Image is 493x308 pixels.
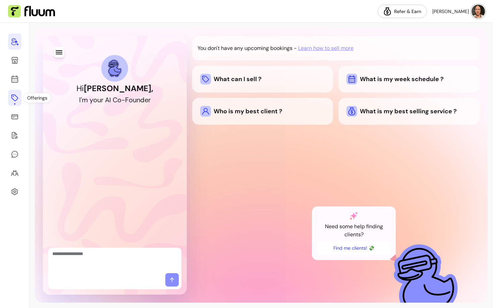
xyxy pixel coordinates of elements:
[97,95,101,105] div: u
[117,95,121,105] div: o
[317,223,390,239] p: Need some help finding clients?
[317,241,390,255] button: Find me clients! 💸
[148,95,151,105] div: r
[350,212,358,220] img: AI Co-Founder gradient star
[8,127,21,143] a: Forms
[8,90,21,106] a: Offerings
[136,95,140,105] div: n
[105,95,109,105] div: A
[121,95,125,105] div: -
[82,95,88,105] div: m
[200,74,325,84] div: What can I sell ?
[8,109,21,125] a: Sales
[52,250,177,270] textarea: Ask me anything...
[145,95,148,105] div: e
[101,95,103,105] div: r
[432,8,469,15] span: [PERSON_NAME]
[79,95,151,105] h2: I'm your AI Co-Founder
[198,44,297,52] p: You don't have any upcoming bookings -
[129,95,133,105] div: o
[24,93,51,103] div: Offerings
[79,95,81,105] div: I
[472,5,485,18] img: avatar
[432,5,485,18] button: avatar[PERSON_NAME]
[200,106,325,117] div: Who is my best client ?
[76,83,153,94] h1: Hi
[298,44,353,52] span: Learn how to sell more
[8,34,21,50] a: Home
[108,59,122,77] img: AI Co-Founder avatar
[346,74,472,84] div: What is my week schedule ?
[8,184,21,200] a: Settings
[8,52,21,68] a: My Page
[90,95,93,105] div: y
[140,95,145,105] div: d
[8,165,21,181] a: Clients
[109,95,111,105] div: I
[93,95,97,105] div: o
[84,83,153,94] b: [PERSON_NAME] ,
[81,95,82,105] div: '
[8,146,21,162] a: My Messages
[8,71,21,87] a: Calendar
[113,95,117,105] div: C
[125,95,129,105] div: F
[378,5,427,18] a: Refer & Earn
[346,106,472,117] div: What is my best selling service ?
[8,5,55,18] img: Fluum Logo
[133,95,136,105] div: u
